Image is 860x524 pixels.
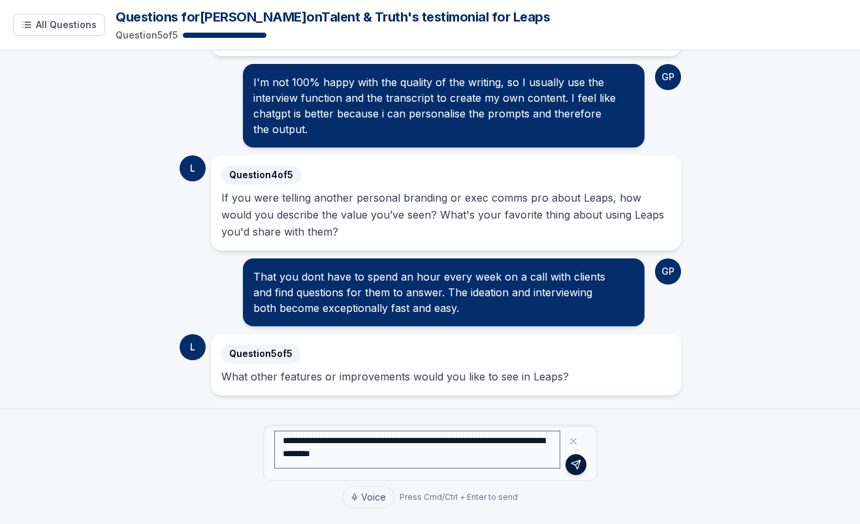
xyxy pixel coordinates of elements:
span: Question 4 of 5 [221,166,301,184]
p: If you were telling another personal branding or exec comms pro about Leaps, how would you descri... [221,189,671,240]
p: Question 5 of 5 [116,29,178,42]
span: Question 5 of 5 [221,345,300,363]
button: Voice [342,486,394,508]
div: L [180,334,206,360]
button: Show all questions [13,14,105,36]
div: L [180,155,206,181]
p: What other features or improvements would you like to see in Leaps? [221,368,671,385]
h1: Questions for [PERSON_NAME] on Talent & Truth's testimonial for Leaps [116,8,847,26]
div: GP [655,64,681,90]
span: All Questions [36,18,97,31]
div: GP [655,258,681,285]
div: I'm not 100% happy with the quality of the writing, so I usually use the interview function and t... [253,74,633,137]
div: That you dont have to spend an hour every week on a call with clients and find questions for them... [253,269,633,316]
div: Press Cmd/Ctrl + Enter to send [400,492,518,502]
